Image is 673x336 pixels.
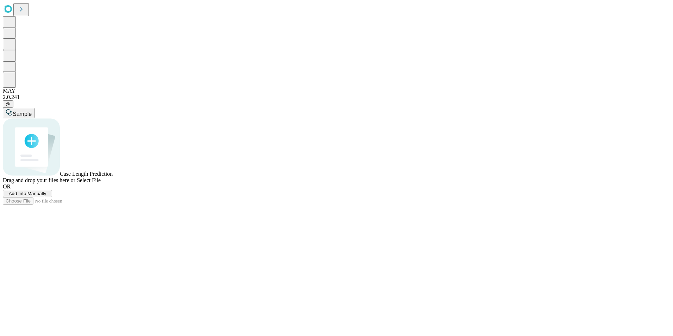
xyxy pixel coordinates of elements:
span: Select File [77,177,101,183]
span: OR [3,183,11,189]
button: Add Info Manually [3,190,52,197]
span: Add Info Manually [9,191,46,196]
button: Sample [3,108,34,118]
span: Drag and drop your files here or [3,177,75,183]
button: @ [3,100,13,108]
span: Sample [13,111,32,117]
div: 2.0.241 [3,94,670,100]
span: Case Length Prediction [60,171,113,177]
span: @ [6,101,11,107]
div: MAY [3,88,670,94]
